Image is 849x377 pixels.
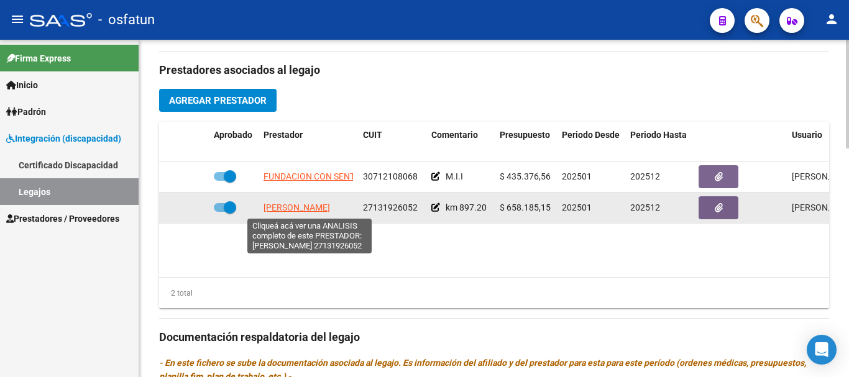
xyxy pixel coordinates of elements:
span: Aprobado [214,130,252,140]
div: 2 total [159,286,193,300]
span: 202512 [630,171,660,181]
span: Periodo Hasta [630,130,687,140]
span: Prestador [264,130,303,140]
span: km 897.20 [446,202,487,212]
span: $ 658.185,15 [500,202,551,212]
span: 27131926052 [363,202,418,212]
span: Integración (discapacidad) [6,132,121,145]
span: 202501 [562,202,592,212]
span: $ 435.376,56 [500,171,551,181]
span: Prestadores / Proveedores [6,212,119,225]
span: Padrón [6,105,46,119]
span: [PERSON_NAME] [264,202,330,212]
span: Usuario [792,130,822,140]
mat-icon: menu [10,12,25,27]
datatable-header-cell: CUIT [358,122,426,163]
span: Presupuesto [500,130,550,140]
span: 202501 [562,171,592,181]
span: M.I.I [446,171,463,181]
button: Agregar Prestador [159,89,277,112]
span: Periodo Desde [562,130,620,140]
span: FUNDACION CON SENTIDOS [264,171,374,181]
datatable-header-cell: Periodo Desde [557,122,625,163]
span: Inicio [6,78,38,92]
span: Agregar Prestador [169,95,267,106]
span: Firma Express [6,52,71,65]
datatable-header-cell: Prestador [259,122,358,163]
span: CUIT [363,130,382,140]
span: 202512 [630,202,660,212]
datatable-header-cell: Periodo Hasta [625,122,694,163]
h3: Prestadores asociados al legajo [159,61,829,79]
mat-icon: person [824,12,839,27]
span: - osfatun [98,6,155,34]
datatable-header-cell: Presupuesto [495,122,557,163]
span: 30712108068 [363,171,418,181]
datatable-header-cell: Aprobado [209,122,259,163]
div: Open Intercom Messenger [807,335,837,365]
h3: Documentación respaldatoria del legajo [159,329,829,346]
span: Comentario [431,130,478,140]
datatable-header-cell: Comentario [426,122,495,163]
